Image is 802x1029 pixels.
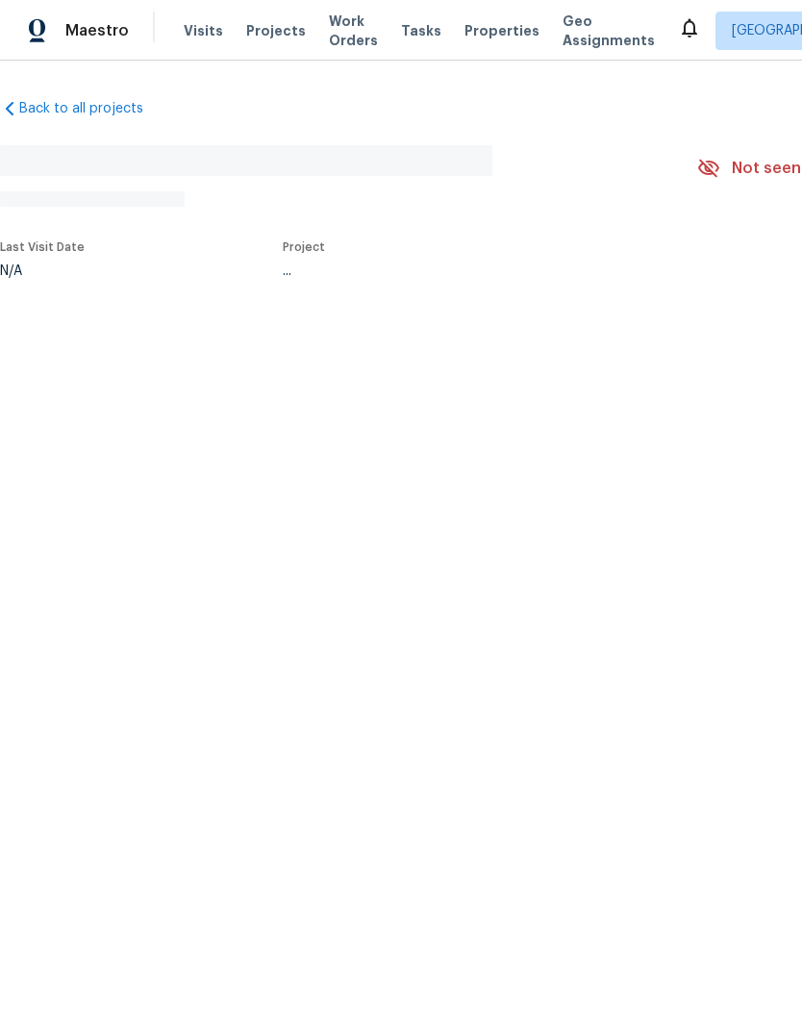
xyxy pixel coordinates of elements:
[246,21,306,40] span: Projects
[283,264,652,278] div: ...
[184,21,223,40] span: Visits
[563,12,655,50] span: Geo Assignments
[283,241,325,253] span: Project
[401,24,441,38] span: Tasks
[65,21,129,40] span: Maestro
[464,21,539,40] span: Properties
[329,12,378,50] span: Work Orders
